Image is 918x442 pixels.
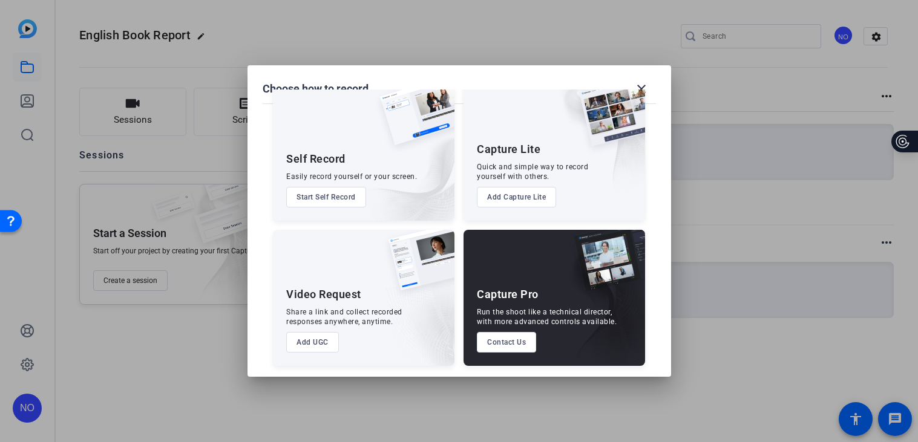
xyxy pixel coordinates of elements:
img: self-record.png [371,85,454,157]
img: embarkstudio-capture-pro.png [556,245,645,366]
div: Capture Lite [477,142,540,157]
div: Capture Pro [477,287,539,302]
img: embarkstudio-self-record.png [349,111,454,221]
div: Quick and simple way to record yourself with others. [477,162,588,181]
img: embarkstudio-ugc-content.png [384,267,454,366]
button: Add UGC [286,332,339,353]
button: Start Self Record [286,187,366,207]
img: capture-lite.png [570,85,645,158]
div: Share a link and collect recorded responses anywhere, anytime. [286,307,402,327]
div: Run the shoot like a technical director, with more advanced controls available. [477,307,617,327]
div: Easily record yourself or your screen. [286,172,417,181]
mat-icon: close [634,82,649,96]
img: embarkstudio-capture-lite.png [537,85,645,206]
h1: Choose how to record [263,82,369,96]
img: capture-pro.png [565,230,645,304]
img: ugc-content.png [379,230,454,303]
button: Add Capture Lite [477,187,556,207]
div: Video Request [286,287,361,302]
div: Self Record [286,152,346,166]
button: Contact Us [477,332,536,353]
